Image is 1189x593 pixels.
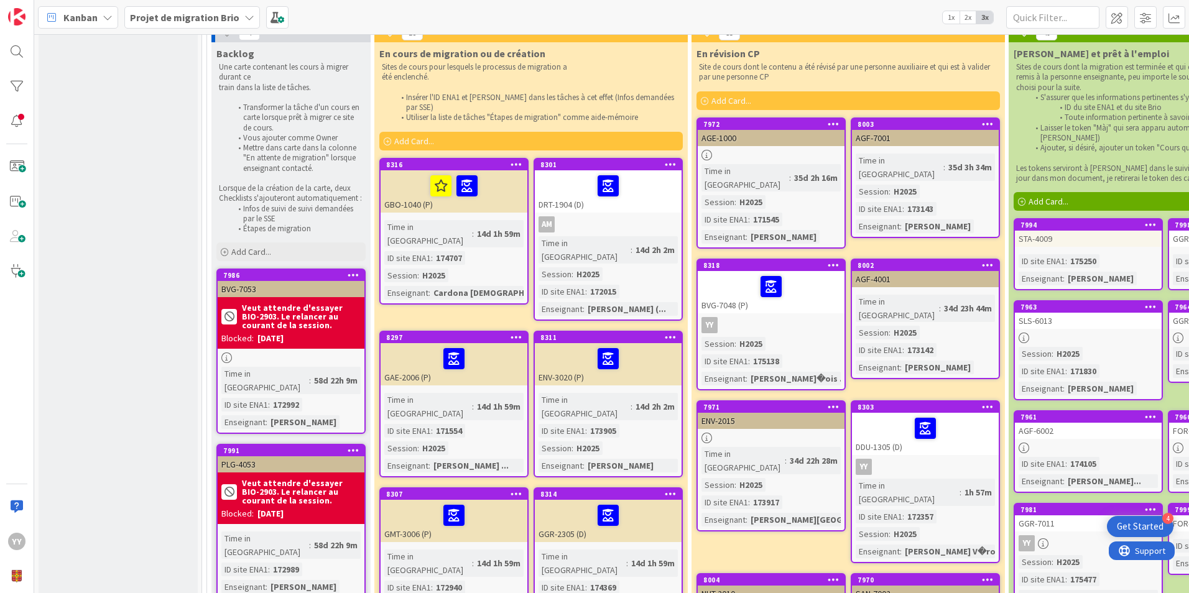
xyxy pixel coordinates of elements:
div: ID site ENA1 [1019,457,1065,471]
div: GGR-7011 [1015,515,1162,531]
div: Time in [GEOGRAPHIC_DATA] [856,295,939,322]
li: Étapes de migration [231,224,364,234]
div: GBO-1040 (P) [381,170,527,213]
span: : [631,243,632,257]
div: Blocked: [221,507,254,520]
div: Time in [GEOGRAPHIC_DATA] [856,479,960,506]
div: ID site ENA1 [701,213,748,226]
li: Vous ajouter comme Owner [231,133,364,143]
div: Session [701,195,734,209]
div: H2025 [891,185,920,198]
div: 8301 [535,159,682,170]
div: 8307 [386,490,527,499]
div: 34d 23h 44m [941,301,995,315]
div: 8301 [540,160,682,169]
div: 8004 [703,576,844,584]
span: : [734,195,736,209]
div: 8002 [852,260,999,271]
div: 7981 [1015,504,1162,515]
div: Blocked: [221,332,254,345]
div: [PERSON_NAME] [902,219,974,233]
div: 7963 [1015,301,1162,313]
div: BVG-7053 [218,281,364,297]
div: ID site ENA1 [539,424,585,438]
div: 4 [1162,513,1173,524]
div: 7961 [1015,411,1162,423]
div: Time in [GEOGRAPHIC_DATA] [856,154,943,181]
span: Add Card... [394,136,434,147]
div: Enseignant [701,372,746,385]
div: H2025 [573,441,603,455]
div: ID site ENA1 [539,285,585,298]
span: : [734,337,736,351]
div: 8314GGR-2305 (D) [535,489,682,542]
div: 8002 [858,261,999,270]
div: 14d 2h 2m [632,400,678,413]
div: Get Started [1117,520,1164,533]
div: YY [1015,535,1162,551]
span: 3x [976,11,993,24]
div: 14d 2h 2m [632,243,678,257]
p: Site de cours dont le contenu a été révisé par une personne auxiliaire et qui est à valider par u... [699,62,997,83]
div: AM [535,216,682,232]
span: : [902,510,904,523]
b: Veut attendre d'essayer BIO-2903. Le relancer au courant de la session. [242,303,361,329]
span: : [571,267,573,281]
div: 14d 1h 59m [628,556,678,570]
div: BVG-7048 (P) [698,271,844,313]
div: 14d 1h 59m [474,400,524,413]
div: 175477 [1067,572,1099,586]
div: Enseignant [701,230,746,244]
div: 172357 [904,510,937,523]
div: 1h 57m [961,485,995,499]
span: : [889,326,891,339]
b: Veut attendre d'essayer BIO-2903. Le relancer au courant de la session. [242,479,361,505]
div: ID site ENA1 [1019,364,1065,378]
div: Session [1019,347,1052,361]
div: GMT-3006 (P) [381,500,527,542]
span: : [571,441,573,455]
div: 8297 [386,333,527,342]
p: été enclenché. [382,72,680,82]
div: 174707 [433,251,465,265]
div: 7986 [223,271,364,280]
div: 7963SLS-6013 [1015,301,1162,329]
span: : [748,495,750,509]
p: Lorsque de la création de la carte, deux Checklists s'ajouteront automatiquement : [219,183,363,204]
div: Time in [GEOGRAPHIC_DATA] [701,447,785,474]
div: Time in [GEOGRAPHIC_DATA] [384,549,472,577]
div: [PERSON_NAME] [1065,272,1137,285]
div: 8297GAE-2006 (P) [381,332,527,385]
div: Enseignant [221,415,266,429]
div: DRT-1904 (D) [535,170,682,213]
div: [PERSON_NAME] [585,459,657,472]
div: Enseignant [1019,272,1063,285]
span: : [939,301,941,315]
div: [PERSON_NAME] V�roni... [902,545,1014,558]
div: ENV-3020 (P) [535,343,682,385]
div: 8301DRT-1904 (D) [535,159,682,213]
li: Utiliser la liste de tâches "Étapes de migration" comme aide-mémoire [394,113,681,122]
span: Backlog [216,47,254,60]
div: YY [852,459,999,475]
div: ENV-2015 [698,413,844,429]
div: 172015 [587,285,619,298]
div: ID site ENA1 [1019,254,1065,268]
div: H2025 [736,478,766,492]
div: 7991PLG-4053 [218,445,364,472]
span: : [1052,347,1053,361]
span: : [472,556,474,570]
div: 172989 [270,563,302,576]
div: DDU-1305 (D) [852,413,999,455]
div: Session [701,337,734,351]
span: : [960,485,961,499]
div: 8314 [535,489,682,500]
div: 7971 [698,402,844,413]
div: 58d 22h 9m [311,374,361,387]
div: Session [856,326,889,339]
div: ID site ENA1 [221,398,268,411]
div: 171554 [433,424,465,438]
div: 8303 [858,403,999,411]
li: Infos de suivi de suivi demandées par le SSE [231,204,364,224]
div: SLS-6013 [1015,313,1162,329]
